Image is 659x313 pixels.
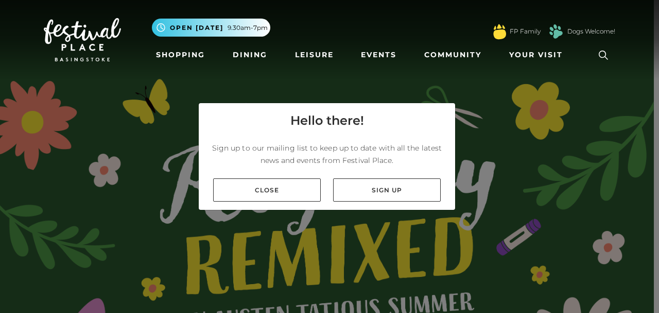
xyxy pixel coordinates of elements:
a: Community [420,45,485,64]
a: FP Family [510,27,541,36]
a: Sign up [333,178,441,202]
h4: Hello there! [290,111,364,130]
a: Events [357,45,401,64]
a: Leisure [291,45,338,64]
span: Your Visit [509,50,563,60]
span: 9.30am-7pm [228,23,268,32]
p: Sign up to our mailing list to keep up to date with all the latest news and events from Festival ... [207,142,447,167]
a: Shopping [152,45,209,64]
a: Dogs Welcome! [567,27,615,36]
button: Open [DATE] 9.30am-7pm [152,19,270,37]
a: Close [213,178,321,202]
a: Dining [229,45,271,64]
img: Festival Place Logo [44,18,121,61]
span: Open [DATE] [170,23,223,32]
a: Your Visit [505,45,572,64]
